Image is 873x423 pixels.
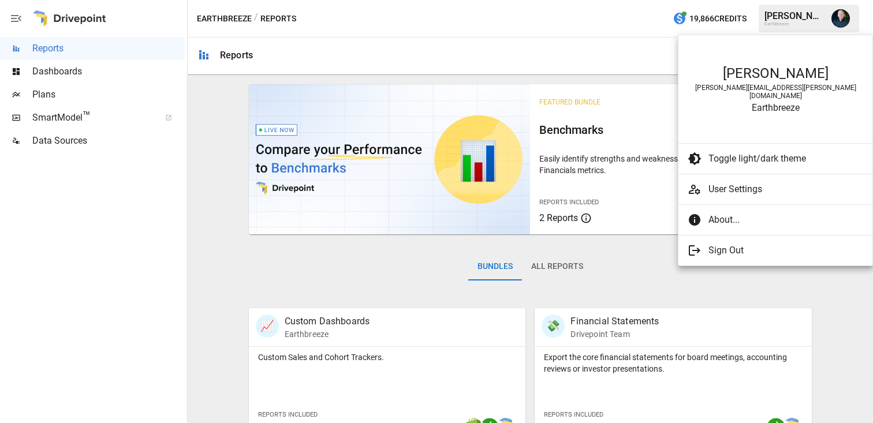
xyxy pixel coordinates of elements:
span: User Settings [708,182,863,196]
div: [PERSON_NAME] [690,65,861,81]
div: [PERSON_NAME][EMAIL_ADDRESS][PERSON_NAME][DOMAIN_NAME] [690,84,861,100]
div: Earthbreeze [690,102,861,113]
span: Sign Out [708,244,854,257]
span: Toggle light/dark theme [708,152,854,166]
span: About... [708,213,854,227]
